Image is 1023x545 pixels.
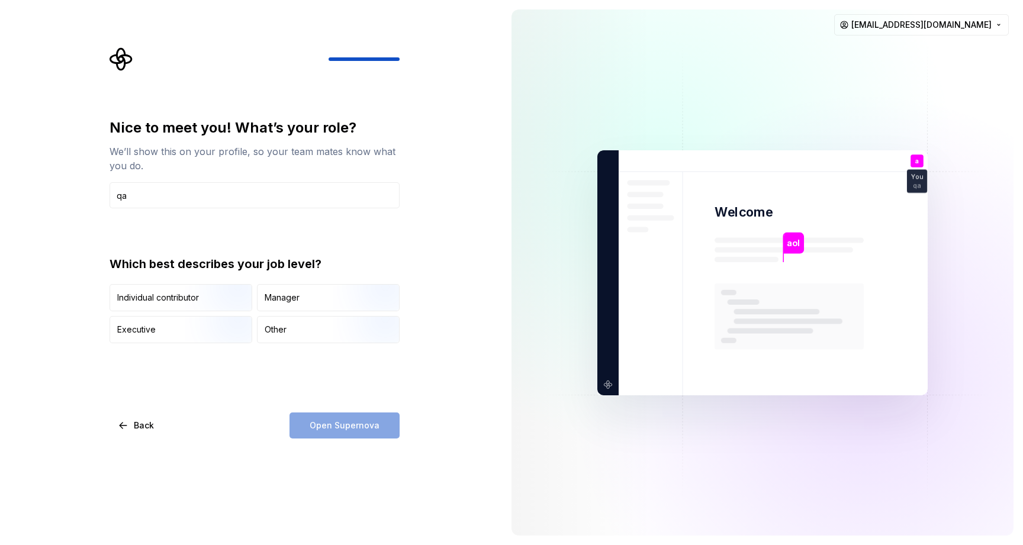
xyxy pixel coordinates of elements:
[110,256,400,272] div: Which best describes your job level?
[110,144,400,173] div: We’ll show this on your profile, so your team mates know what you do.
[265,324,287,336] div: Other
[787,236,800,249] p: aol
[915,157,919,164] p: a
[110,47,133,71] svg: Supernova Logo
[110,182,400,208] input: Job title
[117,292,199,304] div: Individual contributor
[715,204,773,221] p: Welcome
[913,182,921,189] p: qa
[117,324,156,336] div: Executive
[110,412,164,438] button: Back
[851,19,992,31] span: [EMAIL_ADDRESS][DOMAIN_NAME]
[265,292,300,304] div: Manager
[834,14,1009,36] button: [EMAIL_ADDRESS][DOMAIN_NAME]
[110,118,400,137] div: Nice to meet you! What’s your role?
[134,420,154,431] span: Back
[911,173,923,180] p: You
